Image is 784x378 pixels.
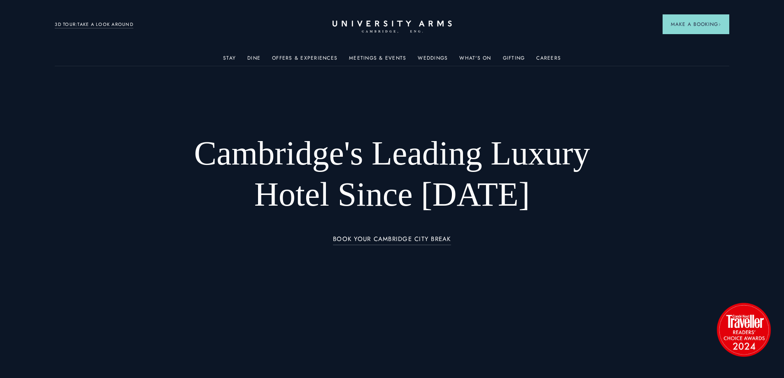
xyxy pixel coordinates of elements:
[223,55,236,66] a: Stay
[272,55,337,66] a: Offers & Experiences
[459,55,491,66] a: What's On
[333,21,452,33] a: Home
[247,55,261,66] a: Dine
[418,55,448,66] a: Weddings
[333,236,451,245] a: BOOK YOUR CAMBRIDGE CITY BREAK
[663,14,729,34] button: Make a BookingArrow icon
[55,21,133,28] a: 3D TOUR:TAKE A LOOK AROUND
[713,299,775,360] img: image-2524eff8f0c5d55edbf694693304c4387916dea5-1501x1501-png
[718,23,721,26] img: Arrow icon
[503,55,525,66] a: Gifting
[671,21,721,28] span: Make a Booking
[349,55,406,66] a: Meetings & Events
[536,55,561,66] a: Careers
[172,133,612,215] h1: Cambridge's Leading Luxury Hotel Since [DATE]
